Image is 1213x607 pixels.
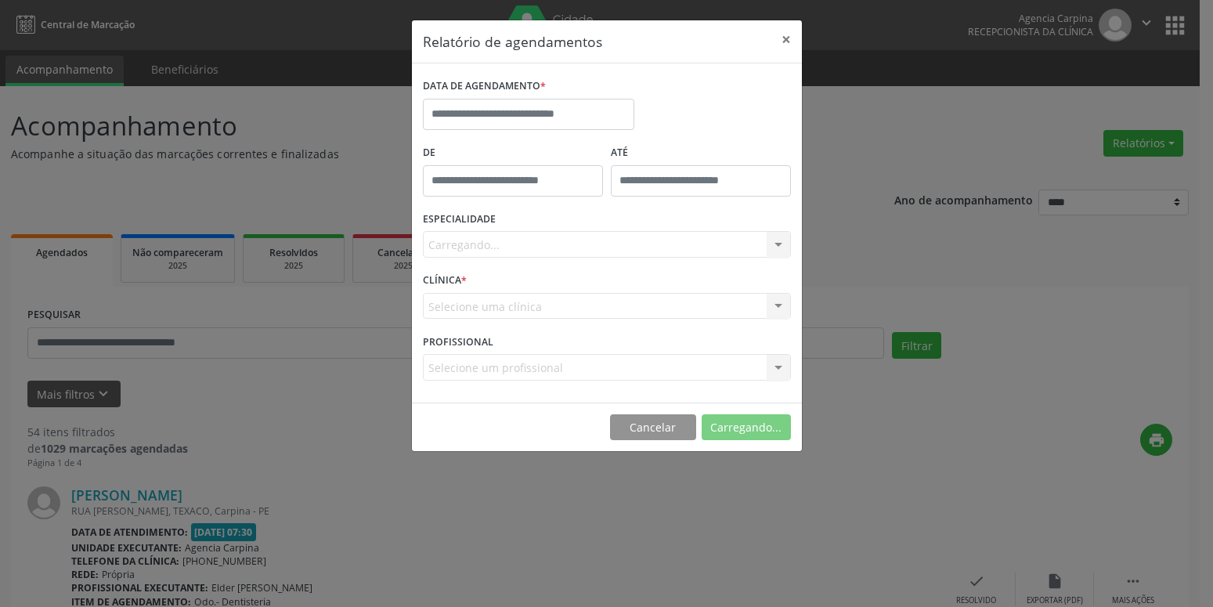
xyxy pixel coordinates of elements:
button: Carregando... [702,414,791,441]
label: CLÍNICA [423,269,467,293]
label: ESPECIALIDADE [423,208,496,232]
h5: Relatório de agendamentos [423,31,602,52]
label: DATA DE AGENDAMENTO [423,74,546,99]
label: ATÉ [611,141,791,165]
button: Cancelar [610,414,696,441]
label: PROFISSIONAL [423,330,493,354]
button: Close [771,20,802,59]
label: De [423,141,603,165]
